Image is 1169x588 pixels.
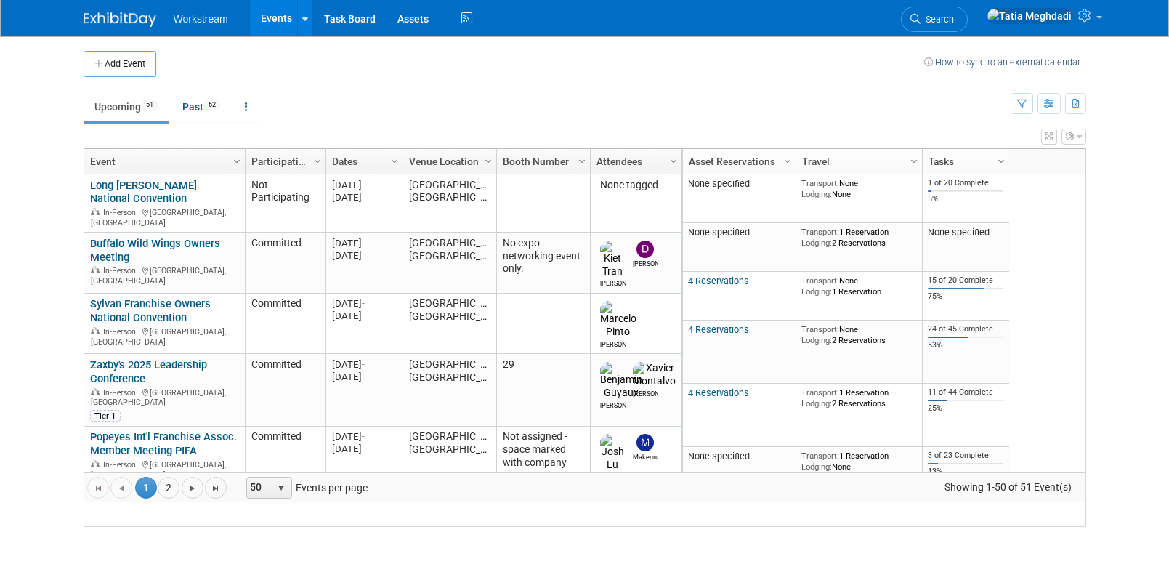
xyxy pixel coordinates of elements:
[924,57,1086,68] a: How to sync to an external calendar...
[688,324,749,335] a: 4 Reservations
[229,149,245,171] a: Column Settings
[929,149,1000,174] a: Tasks
[187,483,198,494] span: Go to the next page
[251,149,316,174] a: Participation
[84,12,156,27] img: ExhibitDay
[409,149,487,174] a: Venue Location
[362,431,365,442] span: -
[600,339,626,350] div: Marcelo Pinto
[503,149,581,174] a: Booth Number
[312,156,323,167] span: Column Settings
[245,294,325,355] td: Committed
[782,156,793,167] span: Column Settings
[110,477,132,499] a: Go to the previous page
[84,51,156,77] button: Add Event
[245,354,325,426] td: Committed
[688,178,750,189] span: None specified
[103,460,140,470] span: In-Person
[688,451,750,462] span: None specified
[91,327,100,334] img: In-Person Event
[403,354,496,426] td: [GEOGRAPHIC_DATA], [GEOGRAPHIC_DATA]
[332,297,396,310] div: [DATE]
[801,335,832,345] span: Lodging:
[90,149,235,174] a: Event
[496,233,590,294] td: No expo - networking event only.
[668,156,679,167] span: Column Settings
[689,149,786,174] a: Asset Reservations
[482,156,494,167] span: Column Settings
[332,430,396,443] div: [DATE]
[801,451,839,461] span: Transport:
[142,100,158,110] span: 51
[633,451,658,462] div: Makenna Clark
[403,174,496,233] td: [GEOGRAPHIC_DATA], [GEOGRAPHIC_DATA]
[103,327,140,337] span: In-Person
[210,483,222,494] span: Go to the last page
[496,354,590,426] td: 29
[389,156,400,167] span: Column Settings
[801,286,832,297] span: Lodging:
[928,451,1003,461] div: 3 of 23 Complete
[103,388,140,398] span: In-Person
[633,388,658,399] div: Xavier Montalvo
[310,149,325,171] a: Column Settings
[600,472,626,483] div: Josh Lu
[92,483,104,494] span: Go to the first page
[928,291,1003,302] div: 75%
[600,434,626,472] img: Josh Lu
[182,477,203,499] a: Go to the next page
[921,14,954,25] span: Search
[332,443,396,455] div: [DATE]
[91,460,100,467] img: In-Person Event
[332,191,396,204] div: [DATE]
[688,275,749,286] a: 4 Reservations
[90,410,121,422] div: Tier 1
[633,258,658,269] div: Dwight Smith
[90,458,238,480] div: [GEOGRAPHIC_DATA], [GEOGRAPHIC_DATA]
[636,434,654,451] img: Makenna Clark
[801,451,916,472] div: 1 Reservation None
[332,149,393,174] a: Dates
[636,241,654,258] img: Dwight Smith
[801,387,916,408] div: 1 Reservation 2 Reservations
[245,427,325,499] td: Committed
[403,427,496,499] td: [GEOGRAPHIC_DATA], [GEOGRAPHIC_DATA]
[596,179,675,192] div: None tagged
[801,275,916,297] div: None 1 Reservation
[362,359,365,370] span: -
[362,298,365,309] span: -
[496,427,590,499] td: Not assigned - space marked with company name
[801,324,916,345] div: None 2 Reservations
[600,241,626,278] img: Kiet Tran
[90,297,211,324] a: Sylvan Franchise Owners National Convention
[90,237,220,264] a: Buffalo Wild Wings Owners Meeting
[928,467,1003,477] div: 13%
[90,179,197,206] a: Long [PERSON_NAME] National Convention
[801,462,832,472] span: Lodging:
[801,178,839,188] span: Transport:
[801,398,832,408] span: Lodging:
[332,237,396,249] div: [DATE]
[158,477,179,499] a: 2
[247,478,272,498] span: 50
[688,227,750,238] span: None specified
[387,149,403,171] a: Column Settings
[801,178,916,199] div: None None
[987,8,1072,24] img: Tatia Meghdadi
[91,388,100,395] img: In-Person Event
[91,266,100,273] img: In-Person Event
[135,477,157,499] span: 1
[688,387,749,398] a: 4 Reservations
[931,477,1085,497] span: Showing 1-50 of 51 Event(s)
[780,149,796,171] a: Column Settings
[600,301,636,339] img: Marcelo Pinto
[227,477,382,499] span: Events per page
[245,174,325,233] td: Not Participating
[574,149,590,171] a: Column Settings
[204,100,220,110] span: 62
[103,266,140,275] span: In-Person
[600,400,626,411] div: Benjamin Guyaux
[995,156,1007,167] span: Column Settings
[332,358,396,371] div: [DATE]
[90,264,238,286] div: [GEOGRAPHIC_DATA], [GEOGRAPHIC_DATA]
